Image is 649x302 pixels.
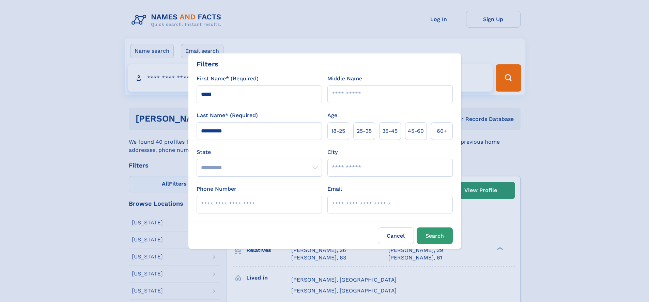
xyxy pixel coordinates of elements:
span: 18‑25 [331,127,345,135]
span: 35‑45 [382,127,398,135]
label: Email [327,185,342,193]
label: First Name* (Required) [197,75,259,83]
label: Cancel [378,227,414,244]
label: Last Name* (Required) [197,111,258,120]
label: City [327,148,338,156]
span: 25‑35 [357,127,372,135]
label: Phone Number [197,185,236,193]
label: State [197,148,322,156]
button: Search [417,227,453,244]
div: Filters [197,59,218,69]
span: 45‑60 [408,127,424,135]
label: Age [327,111,337,120]
label: Middle Name [327,75,362,83]
span: 60+ [437,127,447,135]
